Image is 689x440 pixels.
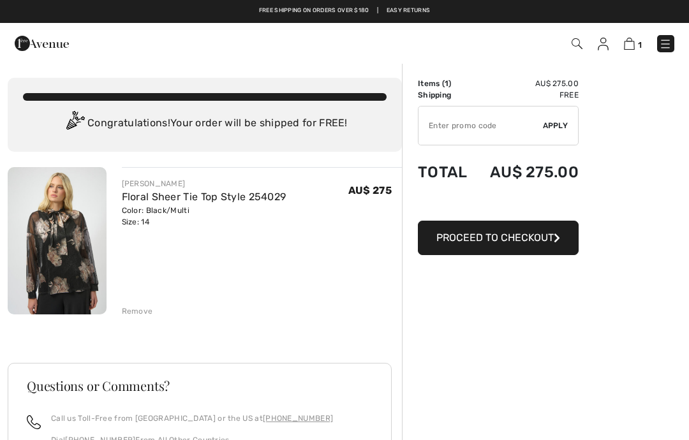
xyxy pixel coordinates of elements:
iframe: PayPal [418,194,579,216]
td: AU$ 275.00 [475,150,579,194]
img: Floral Sheer Tie Top Style 254029 [8,167,107,314]
div: Remove [122,305,153,317]
a: 1 [624,36,642,51]
a: 1ère Avenue [15,36,69,48]
a: Floral Sheer Tie Top Style 254029 [122,191,286,203]
img: Shopping Bag [624,38,635,50]
img: My Info [598,38,609,50]
img: call [27,415,41,429]
span: 1 [445,79,448,88]
td: Items ( ) [418,78,475,89]
img: Menu [659,38,672,50]
img: Search [572,38,582,49]
td: Total [418,150,475,194]
a: [PHONE_NUMBER] [263,414,333,423]
div: [PERSON_NAME] [122,178,286,189]
img: 1ère Avenue [15,31,69,56]
td: Shipping [418,89,475,101]
input: Promo code [419,106,543,145]
span: Proceed to Checkout [436,231,554,244]
span: | [377,6,378,15]
td: AU$ 275.00 [475,78,579,89]
span: Apply [543,120,568,131]
span: 1 [638,40,642,50]
div: Color: Black/Multi Size: 14 [122,205,286,228]
td: Free [475,89,579,101]
div: Congratulations! Your order will be shipped for FREE! [23,111,387,136]
a: Free shipping on orders over $180 [259,6,369,15]
h3: Questions or Comments? [27,379,373,392]
img: Congratulation2.svg [62,111,87,136]
button: Proceed to Checkout [418,221,579,255]
p: Call us Toll-Free from [GEOGRAPHIC_DATA] or the US at [51,413,333,424]
a: Easy Returns [387,6,431,15]
span: AU$ 275 [348,184,392,196]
